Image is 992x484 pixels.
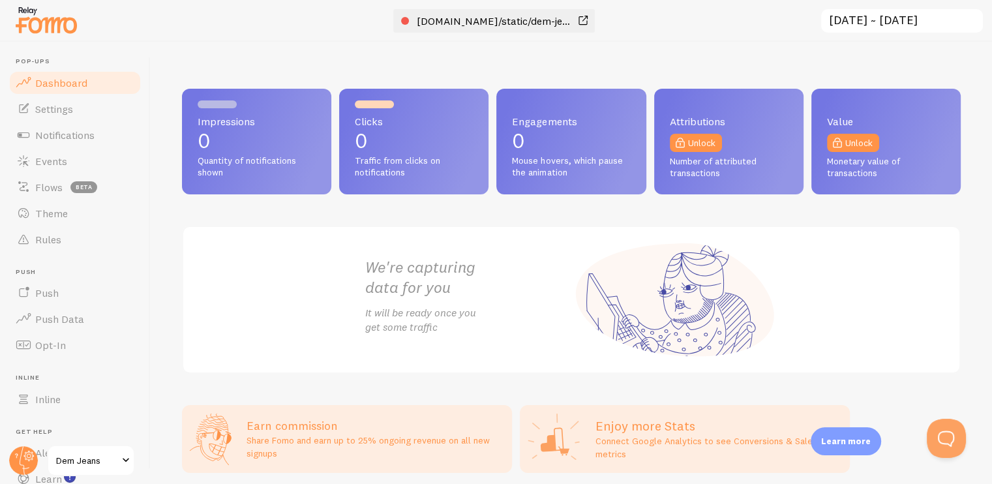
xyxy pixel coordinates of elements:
[8,174,142,200] a: Flows beta
[595,417,842,434] h2: Enjoy more Stats
[35,339,66,352] span: Opt-In
[670,134,722,152] a: Unlock
[16,268,142,277] span: Push
[365,305,571,335] p: It will be ready once you get some traffic
[927,419,966,458] iframe: Help Scout Beacon - Open
[35,312,84,325] span: Push Data
[14,3,79,37] img: fomo-relay-logo-orange.svg
[8,332,142,358] a: Opt-In
[47,445,135,476] a: Dem Jeans
[595,434,842,461] p: Connect Google Analytics to see Conversions & Sales metrics
[8,280,142,306] a: Push
[198,155,316,178] span: Quantity of notifications shown
[512,130,630,151] p: 0
[827,116,945,127] span: Value
[35,76,87,89] span: Dashboard
[827,134,879,152] a: Unlock
[16,428,142,436] span: Get Help
[8,200,142,226] a: Theme
[64,471,76,483] svg: <p>Watch New Feature Tutorials!</p>
[827,156,945,179] span: Monetary value of transactions
[35,233,61,246] span: Rules
[35,155,67,168] span: Events
[247,434,504,460] p: Share Fomo and earn up to 25% ongoing revenue on all new signups
[8,96,142,122] a: Settings
[528,413,580,465] img: Google Analytics
[355,155,473,178] span: Traffic from clicks on notifications
[355,130,473,151] p: 0
[8,226,142,252] a: Rules
[56,453,118,468] span: Dem Jeans
[35,129,95,142] span: Notifications
[8,122,142,148] a: Notifications
[16,57,142,66] span: Pop-ups
[821,435,871,447] p: Learn more
[35,181,63,194] span: Flows
[670,116,788,127] span: Attributions
[8,70,142,96] a: Dashboard
[16,374,142,382] span: Inline
[811,427,881,455] div: Learn more
[35,207,68,220] span: Theme
[8,440,142,466] a: Alerts
[512,116,630,127] span: Engagements
[35,393,61,406] span: Inline
[35,102,73,115] span: Settings
[247,418,504,433] h3: Earn commission
[70,181,97,193] span: beta
[520,405,850,473] a: Enjoy more Stats Connect Google Analytics to see Conversions & Sales metrics
[8,386,142,412] a: Inline
[198,116,316,127] span: Impressions
[670,156,788,179] span: Number of attributed transactions
[355,116,473,127] span: Clicks
[8,148,142,174] a: Events
[198,130,316,151] p: 0
[365,257,571,297] h2: We're capturing data for you
[512,155,630,178] span: Mouse hovers, which pause the animation
[8,306,142,332] a: Push Data
[35,286,59,299] span: Push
